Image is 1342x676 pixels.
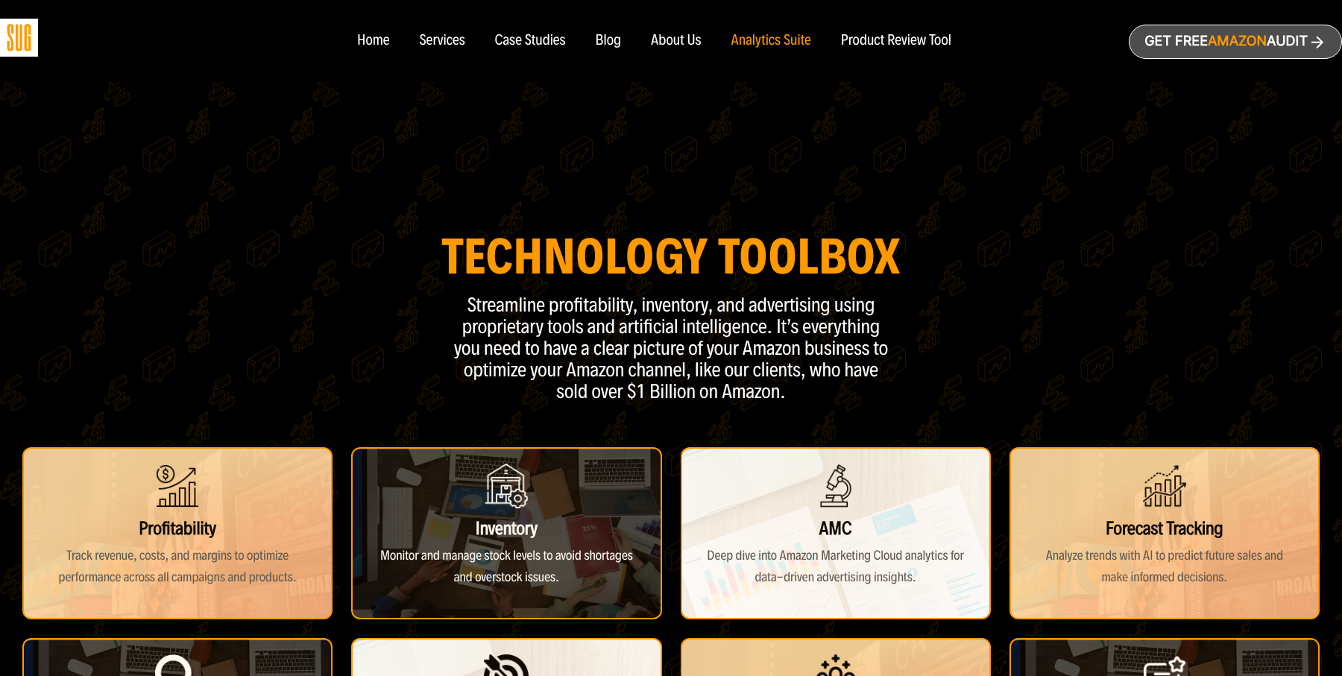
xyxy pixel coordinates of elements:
a: Analytics Suite [731,33,811,49]
a: Home [357,33,389,49]
a: Blog [596,33,622,49]
a: About Us [651,33,702,49]
a: Get freeAmazonAudit [1129,25,1342,59]
span: Amazon [1208,34,1267,49]
a: Services [419,33,464,49]
p: Streamline profitability, inventory, and advertising using proprietary tools and artificial intel... [447,294,895,402]
strong: Technology Toolbox [441,226,901,287]
a: Product Review Tool [841,33,951,49]
a: Case Studies [495,33,566,49]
